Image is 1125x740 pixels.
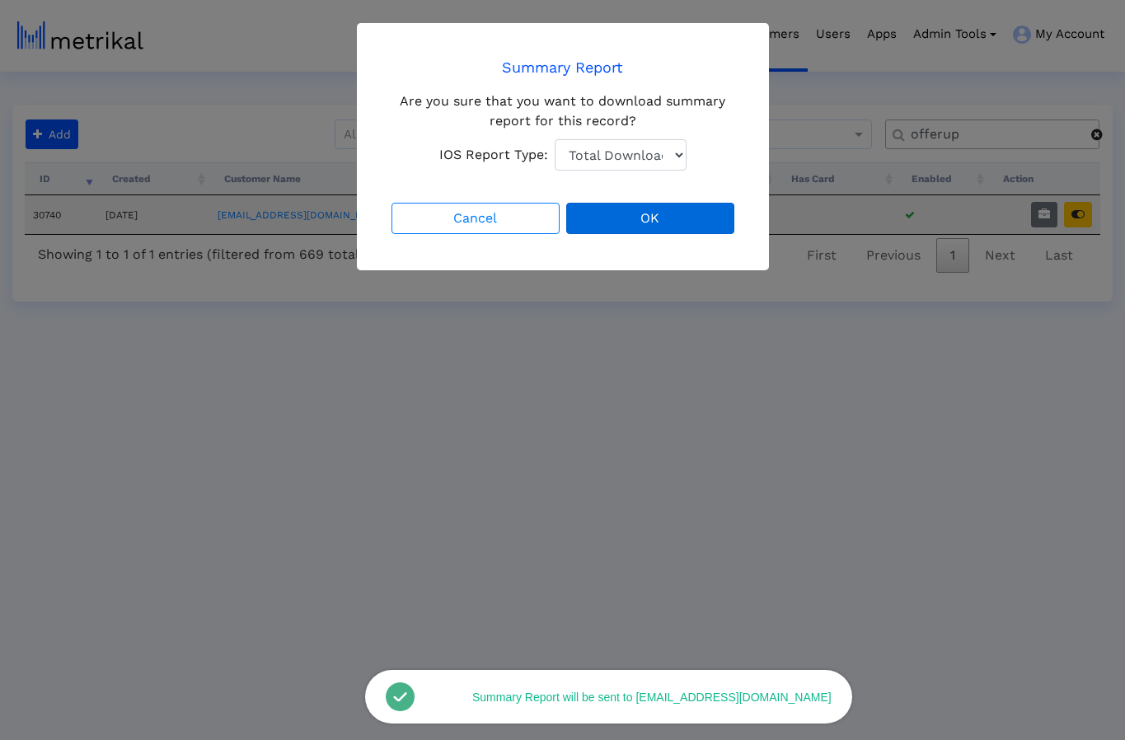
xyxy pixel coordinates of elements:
div: Are you sure that you want to download summary report for this record? [388,91,738,171]
span: IOS Report Type: [439,145,548,165]
button: OK [566,203,734,234]
button: Cancel [391,203,560,234]
h4: Summary Report [388,56,738,78]
div: Summary Report will be sent to [EMAIL_ADDRESS][DOMAIN_NAME] [456,691,832,704]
